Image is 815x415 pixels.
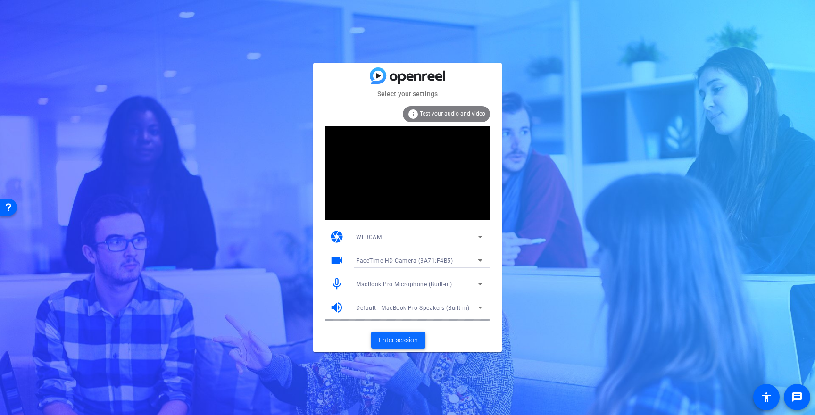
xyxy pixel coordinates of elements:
mat-icon: camera [330,230,344,244]
mat-card-subtitle: Select your settings [313,89,502,99]
mat-icon: volume_up [330,300,344,315]
span: Test your audio and video [420,110,485,117]
span: FaceTime HD Camera (3A71:F4B5) [356,257,453,264]
mat-icon: accessibility [761,391,772,403]
mat-icon: message [791,391,803,403]
span: MacBook Pro Microphone (Built-in) [356,281,452,288]
span: WEBCAM [356,234,382,241]
mat-icon: mic_none [330,277,344,291]
mat-icon: info [407,108,419,120]
span: Default - MacBook Pro Speakers (Built-in) [356,305,470,311]
mat-icon: videocam [330,253,344,267]
button: Enter session [371,332,425,349]
span: Enter session [379,335,418,345]
img: blue-gradient.svg [370,67,445,84]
